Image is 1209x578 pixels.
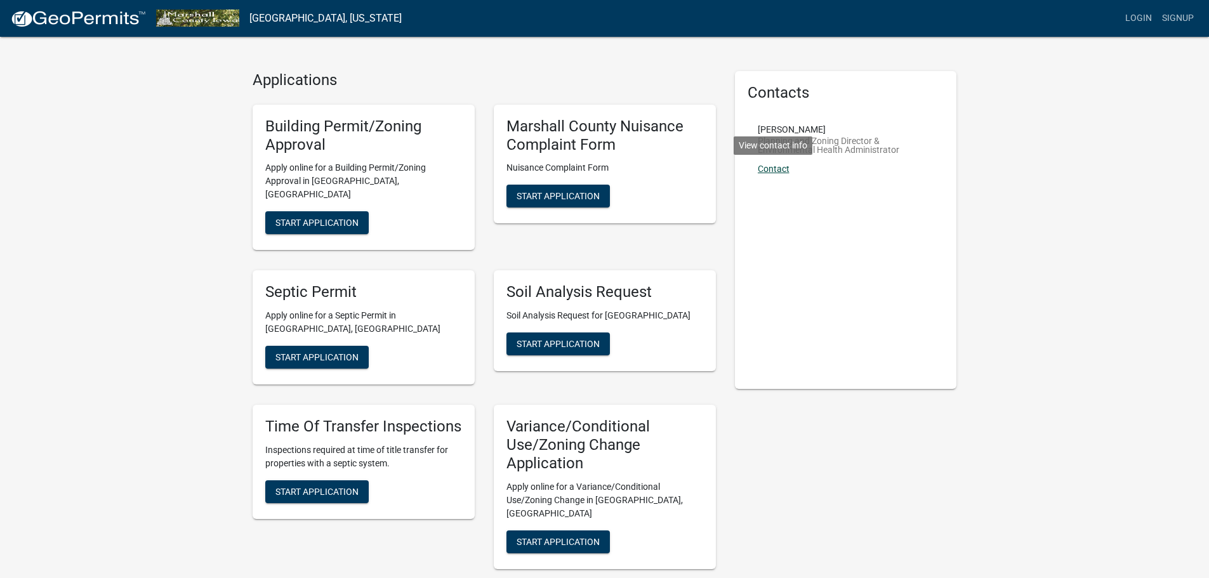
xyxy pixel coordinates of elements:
h5: Septic Permit [265,283,462,301]
span: Start Application [517,536,600,546]
h4: Applications [253,71,716,89]
span: Start Application [275,352,359,362]
span: Start Application [275,486,359,496]
p: Nuisance Complaint Form [506,161,703,174]
a: Signup [1157,6,1199,30]
button: Start Application [265,480,369,503]
button: Start Application [265,211,369,234]
p: Soil Analysis Request for [GEOGRAPHIC_DATA] [506,309,703,322]
button: Start Application [506,332,610,355]
h5: Contacts [748,84,944,102]
h5: Variance/Conditional Use/Zoning Change Application [506,417,703,472]
p: Inspections required at time of title transfer for properties with a septic system. [265,443,462,470]
img: Marshall County, Iowa [156,10,239,27]
a: Contact [758,164,789,174]
span: Start Application [275,218,359,228]
p: Apply online for a Septic Permit in [GEOGRAPHIC_DATA], [GEOGRAPHIC_DATA] [265,309,462,336]
p: Apply online for a Variance/Conditional Use/Zoning Change in [GEOGRAPHIC_DATA], [GEOGRAPHIC_DATA] [506,480,703,520]
a: Login [1120,6,1157,30]
button: Start Application [265,346,369,369]
h5: Soil Analysis Request [506,283,703,301]
h5: Building Permit/Zoning Approval [265,117,462,154]
button: Start Application [506,530,610,553]
p: Planning and Zoning Director & Environmental Health Administrator [758,136,934,154]
span: Start Application [517,339,600,349]
span: Start Application [517,191,600,201]
h5: Time Of Transfer Inspections [265,417,462,436]
p: [PERSON_NAME] [758,125,934,134]
a: [GEOGRAPHIC_DATA], [US_STATE] [249,8,402,29]
p: Apply online for a Building Permit/Zoning Approval in [GEOGRAPHIC_DATA], [GEOGRAPHIC_DATA] [265,161,462,201]
button: Start Application [506,185,610,207]
h5: Marshall County Nuisance Complaint Form [506,117,703,154]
